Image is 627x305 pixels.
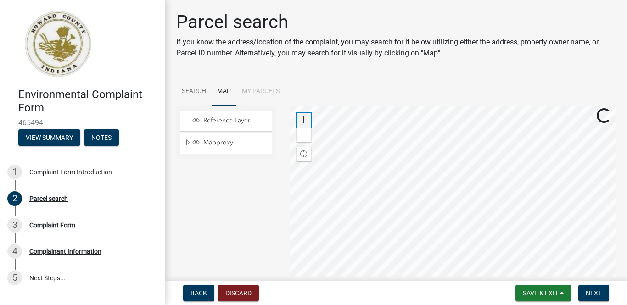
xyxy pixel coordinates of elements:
[29,169,112,175] div: Complaint Form Introduction
[84,134,119,142] wm-modal-confirm: Notes
[212,77,236,106] a: Map
[180,133,272,154] li: Mapproxy
[190,289,207,297] span: Back
[183,285,214,301] button: Back
[586,289,602,297] span: Next
[84,129,119,146] button: Notes
[29,195,68,202] div: Parcel search
[176,11,616,33] h1: Parcel search
[297,128,311,142] div: Zoom out
[176,37,616,59] p: If you know the address/location of the complaint, you may search for it below utilizing either t...
[7,244,22,259] div: 4
[18,118,147,127] span: 465494
[515,285,571,301] button: Save & Exit
[18,10,97,78] img: Howard County, Indiana
[7,271,22,285] div: 5
[184,139,191,148] span: Expand
[18,129,80,146] button: View Summary
[7,218,22,233] div: 3
[297,113,311,128] div: Zoom in
[180,111,272,132] li: Reference Layer
[191,139,269,148] div: Mapproxy
[29,248,101,255] div: Complainant Information
[297,147,311,161] div: Find my location
[7,165,22,179] div: 1
[201,116,269,125] span: Reference Layer
[176,77,212,106] a: Search
[191,116,269,126] div: Reference Layer
[179,109,273,156] ul: Layer List
[18,134,80,142] wm-modal-confirm: Summary
[18,88,158,115] h4: Environmental Complaint Form
[201,139,269,147] span: Mapproxy
[578,285,609,301] button: Next
[218,285,259,301] button: Discard
[523,289,558,297] span: Save & Exit
[7,191,22,206] div: 2
[29,222,75,228] div: Complaint Form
